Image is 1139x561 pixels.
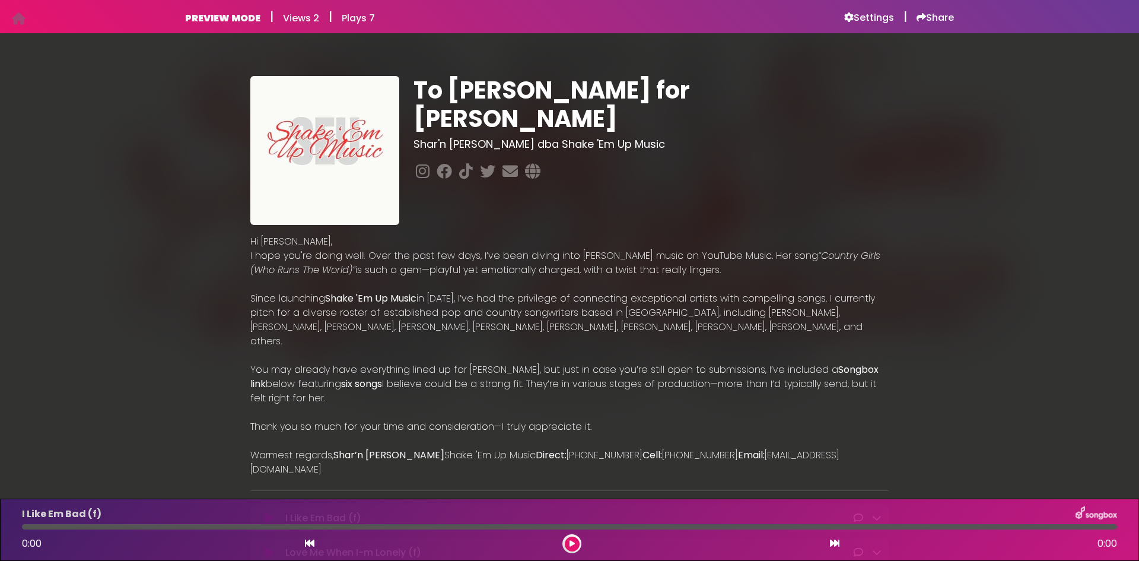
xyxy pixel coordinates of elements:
p: Since launching in [DATE], I’ve had the privilege of connecting exceptional artists with compelli... [250,291,889,348]
strong: six songs [341,377,382,391]
p: I hope you're doing well! Over the past few days, I’ve been diving into [PERSON_NAME] music on Yo... [250,249,889,277]
h5: | [329,9,332,24]
strong: Email: [738,448,765,462]
strong: Cell: [642,448,662,462]
h6: Views 2 [283,12,319,24]
p: You may already have everything lined up for [PERSON_NAME], but just in case you’re still open to... [250,363,889,405]
p: I Like Em Bad (f) [22,507,101,521]
h5: | [903,9,907,24]
strong: Songbox link [250,363,879,391]
span: 0:00 [22,537,42,550]
em: “Country Girls (Who Runs The World)” [250,249,880,277]
h1: To [PERSON_NAME] for [PERSON_NAME] [413,76,889,133]
img: zwtg2o8uTy3X1zPIsBww [250,76,399,225]
a: Settings [844,12,894,24]
p: Thank you so much for your time and consideration—I truly appreciate it. [250,420,889,434]
strong: Direct: [536,448,567,462]
p: Warmest regards, Shake 'Em Up Music [PHONE_NUMBER] [PHONE_NUMBER] [EMAIL_ADDRESS][DOMAIN_NAME] [250,448,889,477]
h3: Shar'n [PERSON_NAME] dba Shake 'Em Up Music [413,138,889,151]
p: Hi [PERSON_NAME], [250,234,889,249]
span: 0:00 [1097,537,1117,551]
h5: | [270,9,273,24]
strong: Shar’n [PERSON_NAME] [333,448,444,462]
strong: Shake 'Em Up Music [325,291,416,305]
img: songbox-logo-white.png [1076,506,1117,522]
h6: Plays 7 [342,12,375,24]
a: Share [917,12,954,24]
h6: PREVIEW MODE [185,12,260,24]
